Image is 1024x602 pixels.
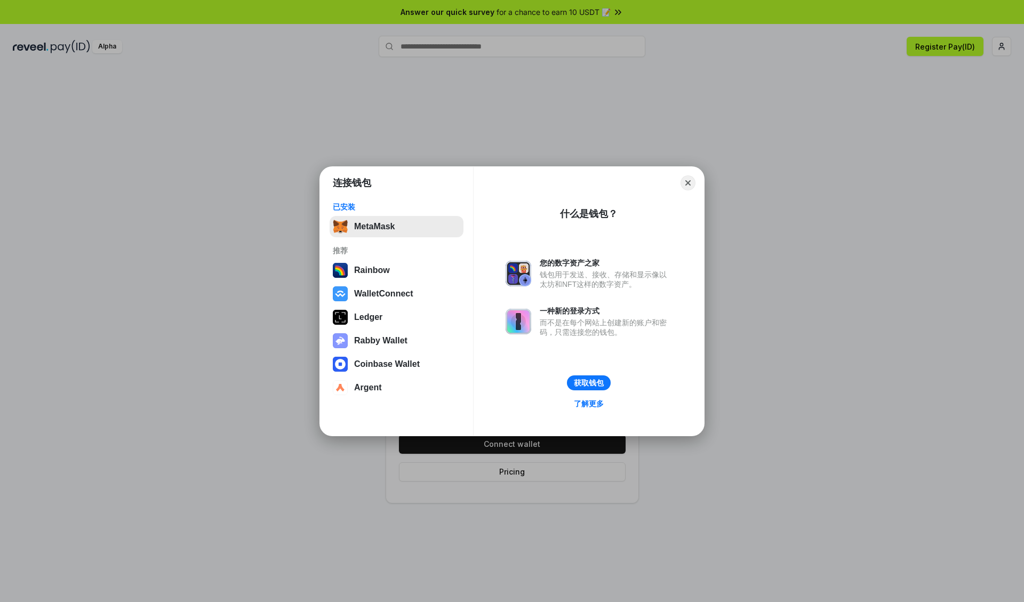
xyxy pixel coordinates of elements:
[354,289,413,299] div: WalletConnect
[354,359,420,369] div: Coinbase Wallet
[540,258,672,268] div: 您的数字资产之家
[333,357,348,372] img: svg+xml,%3Csvg%20width%3D%2228%22%20height%3D%2228%22%20viewBox%3D%220%200%2028%2028%22%20fill%3D...
[330,283,463,304] button: WalletConnect
[333,380,348,395] img: svg+xml,%3Csvg%20width%3D%2228%22%20height%3D%2228%22%20viewBox%3D%220%200%2028%2028%22%20fill%3D...
[506,309,531,334] img: svg+xml,%3Csvg%20xmlns%3D%22http%3A%2F%2Fwww.w3.org%2F2000%2Fsvg%22%20fill%3D%22none%22%20viewBox...
[560,207,618,220] div: 什么是钱包？
[330,330,463,351] button: Rabby Wallet
[333,310,348,325] img: svg+xml,%3Csvg%20xmlns%3D%22http%3A%2F%2Fwww.w3.org%2F2000%2Fsvg%22%20width%3D%2228%22%20height%3...
[354,336,407,346] div: Rabby Wallet
[574,378,604,388] div: 获取钱包
[330,307,463,328] button: Ledger
[567,397,610,411] a: 了解更多
[333,286,348,301] img: svg+xml,%3Csvg%20width%3D%2228%22%20height%3D%2228%22%20viewBox%3D%220%200%2028%2028%22%20fill%3D...
[330,377,463,398] button: Argent
[330,260,463,281] button: Rainbow
[333,219,348,234] img: svg+xml,%3Csvg%20fill%3D%22none%22%20height%3D%2233%22%20viewBox%3D%220%200%2035%2033%22%20width%...
[330,216,463,237] button: MetaMask
[330,354,463,375] button: Coinbase Wallet
[354,312,382,322] div: Ledger
[333,263,348,278] img: svg+xml,%3Csvg%20width%3D%22120%22%20height%3D%22120%22%20viewBox%3D%220%200%20120%20120%22%20fil...
[567,375,611,390] button: 获取钱包
[506,261,531,286] img: svg+xml,%3Csvg%20xmlns%3D%22http%3A%2F%2Fwww.w3.org%2F2000%2Fsvg%22%20fill%3D%22none%22%20viewBox...
[354,222,395,231] div: MetaMask
[540,318,672,337] div: 而不是在每个网站上创建新的账户和密码，只需连接您的钱包。
[333,333,348,348] img: svg+xml,%3Csvg%20xmlns%3D%22http%3A%2F%2Fwww.w3.org%2F2000%2Fsvg%22%20fill%3D%22none%22%20viewBox...
[333,202,460,212] div: 已安装
[681,175,695,190] button: Close
[354,383,382,392] div: Argent
[574,399,604,408] div: 了解更多
[333,246,460,255] div: 推荐
[540,270,672,289] div: 钱包用于发送、接收、存储和显示像以太坊和NFT这样的数字资产。
[354,266,390,275] div: Rainbow
[540,306,672,316] div: 一种新的登录方式
[333,176,371,189] h1: 连接钱包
